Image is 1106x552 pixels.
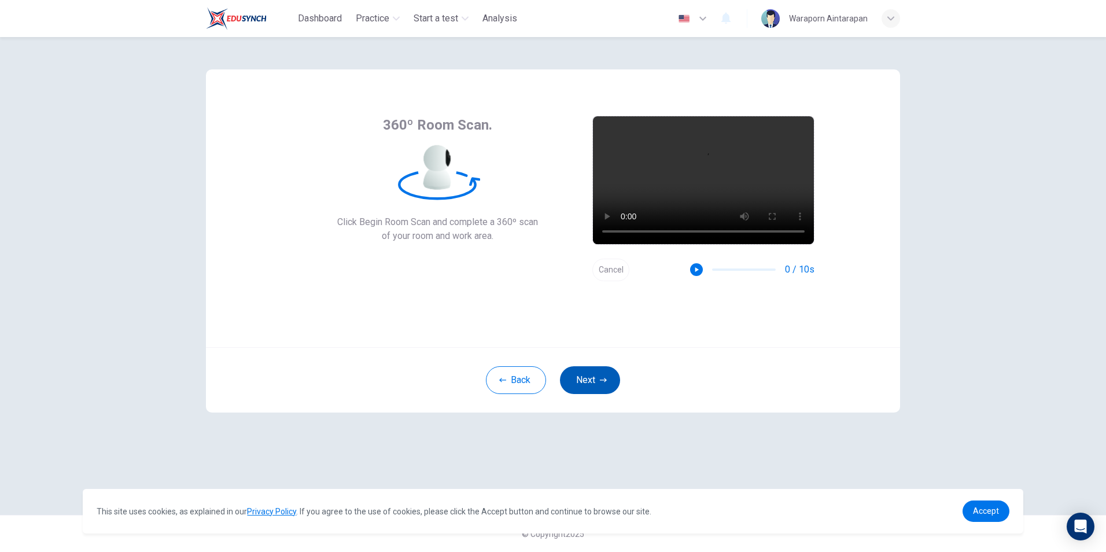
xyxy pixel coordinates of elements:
[356,12,389,25] span: Practice
[1067,513,1094,540] div: Open Intercom Messenger
[337,215,538,229] span: Click Begin Room Scan and complete a 360º scan
[482,12,517,25] span: Analysis
[789,12,868,25] div: Waraporn Aintarapan
[973,506,999,516] span: Accept
[206,7,293,30] a: Train Test logo
[83,489,1023,533] div: cookieconsent
[409,8,473,29] button: Start a test
[293,8,346,29] button: Dashboard
[351,8,404,29] button: Practice
[383,116,492,134] span: 360º Room Scan.
[97,507,651,516] span: This site uses cookies, as explained in our . If you agree to the use of cookies, please click th...
[206,7,267,30] img: Train Test logo
[298,12,342,25] span: Dashboard
[247,507,296,516] a: Privacy Policy
[677,14,691,23] img: en
[522,529,584,539] span: © Copyright 2025
[414,12,458,25] span: Start a test
[337,229,538,243] span: of your room and work area.
[592,259,629,281] button: Cancel
[486,366,546,394] button: Back
[963,501,1009,522] a: dismiss cookie message
[761,9,780,28] img: Profile picture
[785,263,814,277] span: 0 / 10s
[560,366,620,394] button: Next
[478,8,522,29] button: Analysis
